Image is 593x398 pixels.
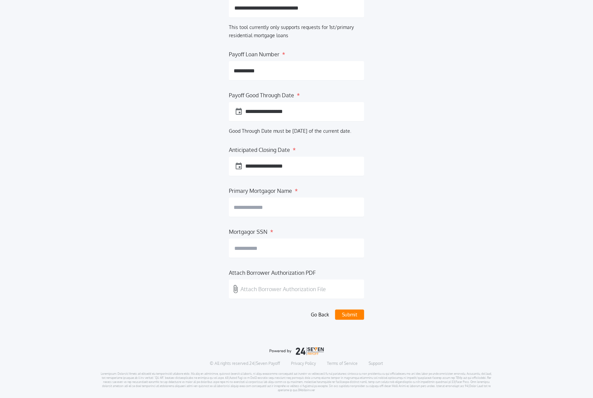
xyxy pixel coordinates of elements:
p: Loremipsum: Dolorsit/Ametc ad elitsedd eiu temporincidi utlabore etdo. Ma aliq en adminimve, quis... [101,372,493,392]
label: Payoff Loan Number [229,50,279,56]
button: Go Back [308,310,332,320]
label: Payoff Good Through Date [229,91,294,97]
label: Attach Borrower Authorization PDF [229,269,316,274]
img: logo [269,347,324,355]
a: Terms of Service [327,361,358,366]
p: Attach Borrower Authorization File [240,285,326,293]
label: This tool currently only supports requests for 1st/primary residential mortgage loans [229,24,354,38]
label: Primary Mortgagor Name [229,187,292,192]
label: Mortgagor SSN [229,228,267,233]
a: Privacy Policy [291,361,316,366]
button: Submit [335,310,364,320]
p: © All rights reserved. 24|Seven Payoff [210,361,280,366]
label: Good Through Date must be [DATE] of the current date. [229,128,351,134]
a: Support [369,361,383,366]
label: Anticipated Closing Date [229,146,290,151]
